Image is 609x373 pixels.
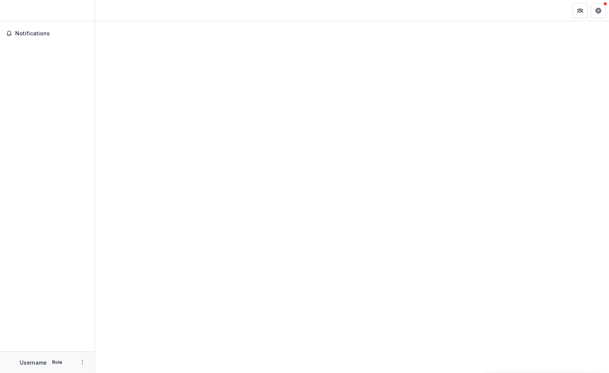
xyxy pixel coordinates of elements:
p: Username [20,359,47,367]
button: Get Help [591,3,606,18]
button: More [78,358,87,367]
button: Partners [573,3,588,18]
p: Role [50,359,65,366]
button: Notifications [3,27,92,40]
span: Notifications [15,30,89,37]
